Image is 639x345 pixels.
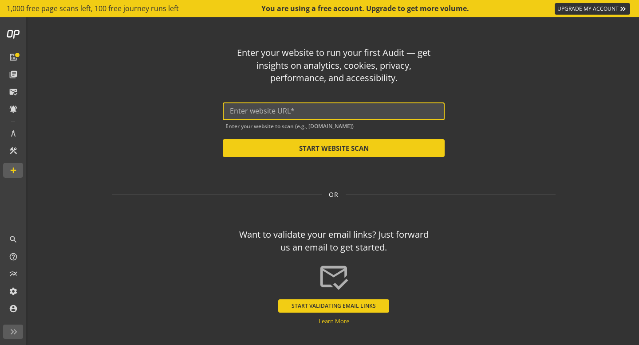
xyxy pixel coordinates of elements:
[225,121,354,129] mat-hint: Enter your website to scan (e.g., [DOMAIN_NAME])
[9,304,18,313] mat-icon: account_circle
[9,105,18,114] mat-icon: notifications_active
[261,4,470,14] div: You are using a free account. Upgrade to get more volume.
[9,146,18,155] mat-icon: construction
[9,129,18,138] mat-icon: architecture
[223,139,445,157] button: START WEBSITE SCAN
[318,261,349,292] mat-icon: mark_email_read
[9,166,18,175] mat-icon: add
[9,87,18,96] mat-icon: mark_email_read
[9,252,18,261] mat-icon: help_outline
[619,4,627,13] mat-icon: keyboard_double_arrow_right
[278,299,389,313] button: START VALIDATING EMAIL LINKS
[235,47,433,85] div: Enter your website to run your first Audit — get insights on analytics, cookies, privacy, perform...
[329,190,339,199] span: OR
[9,287,18,296] mat-icon: settings
[9,270,18,278] mat-icon: multiline_chart
[235,228,433,254] div: Want to validate your email links? Just forward us an email to get started.
[9,235,18,244] mat-icon: search
[319,317,349,325] a: Learn More
[9,70,18,79] mat-icon: library_books
[230,107,438,115] input: Enter website URL*
[7,4,179,14] span: 1,000 free page scans left, 100 free journey runs left
[555,3,630,15] a: UPGRADE MY ACCOUNT
[9,53,18,62] mat-icon: list_alt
